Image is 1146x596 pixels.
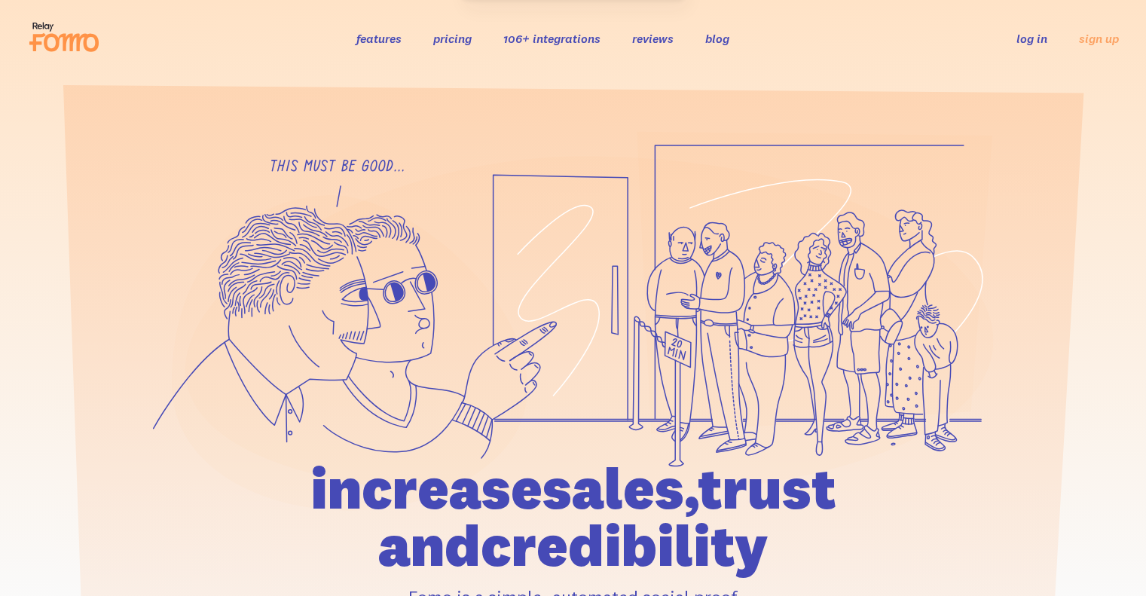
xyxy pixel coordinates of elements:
a: blog [705,31,729,46]
a: pricing [433,31,472,46]
h1: increase sales, trust and credibility [225,460,922,574]
a: log in [1016,31,1047,46]
a: features [356,31,402,46]
a: reviews [632,31,674,46]
a: 106+ integrations [503,31,601,46]
a: sign up [1079,31,1119,47]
